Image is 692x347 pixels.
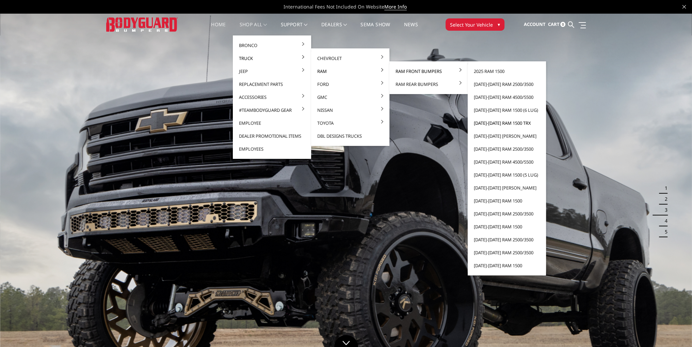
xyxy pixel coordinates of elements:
[314,65,387,78] a: Ram
[446,18,504,31] button: Select Your Vehicle
[236,104,308,117] a: #TeamBodyguard Gear
[240,22,267,35] a: shop all
[211,22,226,35] a: Home
[548,15,565,34] a: Cart 0
[334,335,358,347] a: Click to Down
[392,65,465,78] a: Ram Front Bumpers
[236,39,308,52] a: Bronco
[661,205,667,215] button: 3 of 5
[470,194,543,207] a: [DATE]-[DATE] Ram 1500
[524,21,545,27] span: Account
[470,220,543,233] a: [DATE]-[DATE] Ram 1500
[470,91,543,104] a: [DATE]-[DATE] Ram 4500/5500
[470,168,543,181] a: [DATE]-[DATE] Ram 1500 (5 lug)
[450,21,493,28] span: Select Your Vehicle
[314,104,387,117] a: Nissan
[470,207,543,220] a: [DATE]-[DATE] Ram 2500/3500
[470,246,543,259] a: [DATE]-[DATE] Ram 2500/3500
[470,155,543,168] a: [DATE]-[DATE] Ram 4500/5500
[524,15,545,34] a: Account
[384,3,407,10] a: More Info
[470,65,543,78] a: 2025 Ram 1500
[236,117,308,130] a: Employee
[314,91,387,104] a: GMC
[236,91,308,104] a: Accessories
[661,183,667,194] button: 1 of 5
[470,104,543,117] a: [DATE]-[DATE] Ram 1500 (6 lug)
[314,78,387,91] a: Ford
[470,142,543,155] a: [DATE]-[DATE] Ram 2500/3500
[281,22,308,35] a: Support
[404,22,418,35] a: News
[560,22,565,27] span: 0
[470,181,543,194] a: [DATE]-[DATE] [PERSON_NAME]
[661,215,667,226] button: 4 of 5
[236,65,308,78] a: Jeep
[470,259,543,272] a: [DATE]-[DATE] Ram 1500
[470,233,543,246] a: [DATE]-[DATE] Ram 2500/3500
[314,117,387,130] a: Toyota
[470,117,543,130] a: [DATE]-[DATE] Ram 1500 TRX
[360,22,390,35] a: SEMA Show
[236,52,308,65] a: Truck
[236,78,308,91] a: Replacement Parts
[661,226,667,237] button: 5 of 5
[321,22,347,35] a: Dealers
[236,130,308,142] a: Dealer Promotional Items
[470,78,543,91] a: [DATE]-[DATE] Ram 2500/3500
[106,17,178,31] img: BODYGUARD BUMPERS
[236,142,308,155] a: Employees
[548,21,559,27] span: Cart
[661,194,667,205] button: 2 of 5
[658,314,692,347] iframe: Chat Widget
[470,130,543,142] a: [DATE]-[DATE] [PERSON_NAME]
[498,21,500,28] span: ▾
[314,130,387,142] a: DBL Designs Trucks
[392,78,465,91] a: Ram Rear Bumpers
[314,52,387,65] a: Chevrolet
